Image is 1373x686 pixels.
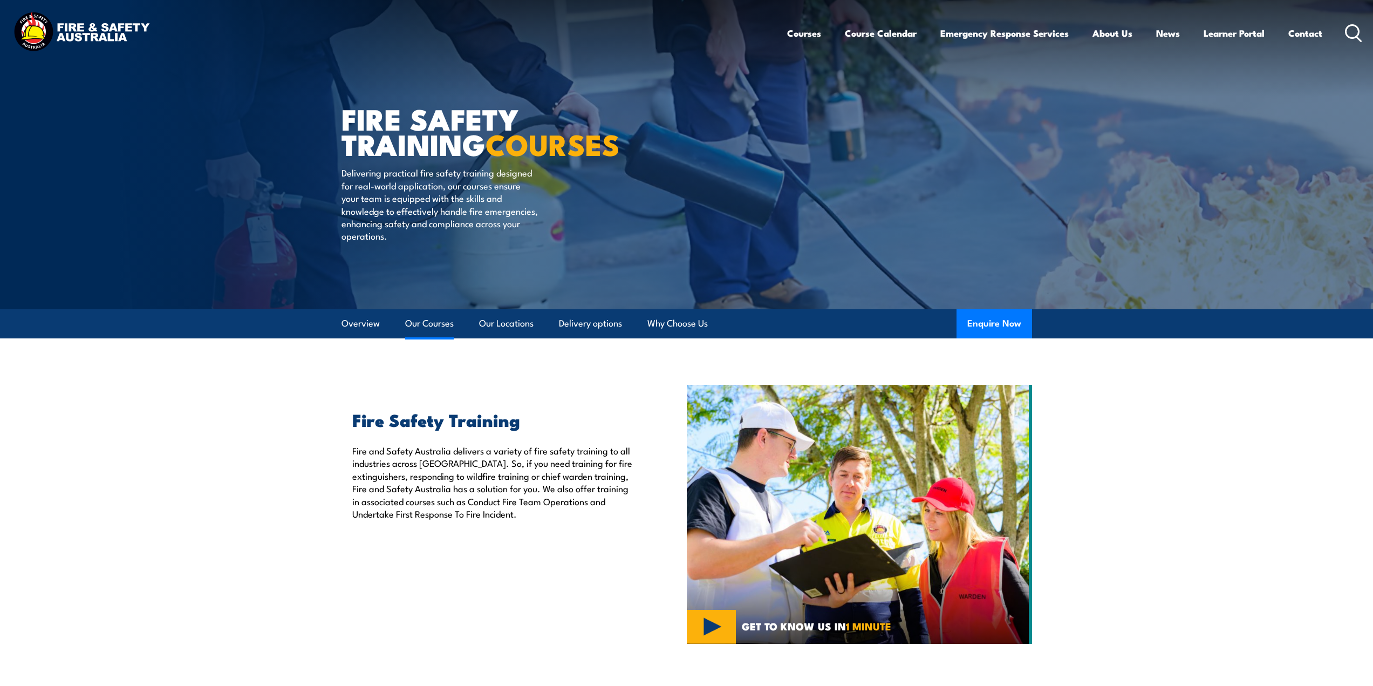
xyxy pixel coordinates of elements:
strong: COURSES [486,121,620,166]
h1: FIRE SAFETY TRAINING [341,106,608,156]
img: Fire Safety Training Courses [687,385,1032,644]
a: Delivery options [559,309,622,338]
span: GET TO KNOW US IN [742,621,891,631]
button: Enquire Now [957,309,1032,338]
strong: 1 MINUTE [846,618,891,634]
a: Course Calendar [845,19,917,47]
h2: Fire Safety Training [352,412,637,427]
p: Delivering practical fire safety training designed for real-world application, our courses ensure... [341,166,538,242]
a: Contact [1288,19,1322,47]
p: Fire and Safety Australia delivers a variety of fire safety training to all industries across [GE... [352,444,637,520]
a: News [1156,19,1180,47]
a: Courses [787,19,821,47]
a: About Us [1092,19,1132,47]
a: Our Locations [479,309,534,338]
a: Our Courses [405,309,454,338]
a: Emergency Response Services [940,19,1069,47]
a: Learner Portal [1204,19,1265,47]
a: Why Choose Us [647,309,708,338]
a: Overview [341,309,380,338]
